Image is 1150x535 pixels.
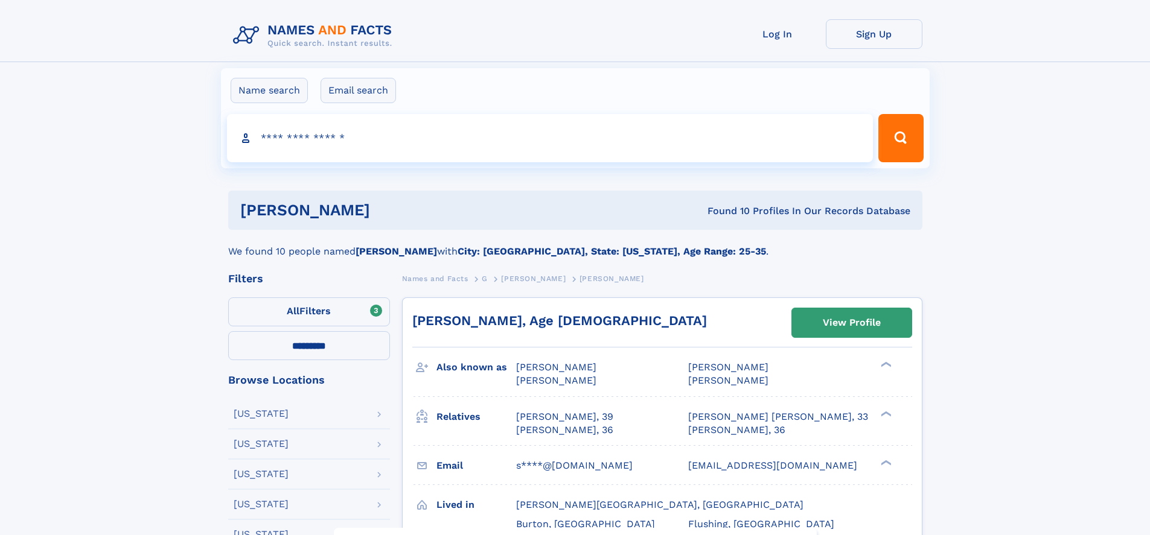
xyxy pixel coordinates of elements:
[516,375,596,386] span: [PERSON_NAME]
[234,499,289,509] div: [US_STATE]
[482,274,488,283] span: G
[688,423,785,437] a: [PERSON_NAME], 36
[729,19,826,49] a: Log In
[321,78,396,103] label: Email search
[878,410,892,417] div: ❯
[287,305,299,317] span: All
[234,409,289,419] div: [US_STATE]
[231,78,308,103] label: Name search
[458,245,766,257] b: City: [GEOGRAPHIC_DATA], State: [US_STATE], Age Range: 25-35
[228,19,402,52] img: Logo Names and Facts
[501,274,566,283] span: [PERSON_NAME]
[501,271,566,286] a: [PERSON_NAME]
[234,469,289,479] div: [US_STATE]
[436,407,516,427] h3: Relatives
[878,361,892,369] div: ❯
[516,410,613,423] a: [PERSON_NAME], 39
[516,423,613,437] a: [PERSON_NAME], 36
[228,297,390,326] label: Filters
[826,19,922,49] a: Sign Up
[482,271,488,286] a: G
[823,309,881,337] div: View Profile
[240,203,539,218] h1: [PERSON_NAME]
[436,495,516,515] h3: Lived in
[516,518,655,530] span: Burton, [GEOGRAPHIC_DATA]
[688,375,768,386] span: [PERSON_NAME]
[436,455,516,476] h3: Email
[436,357,516,378] h3: Also known as
[228,230,922,259] div: We found 10 people named with .
[538,204,910,218] div: Found 10 Profiles In Our Records Database
[792,308,912,337] a: View Profile
[878,458,892,466] div: ❯
[516,499,803,510] span: [PERSON_NAME][GEOGRAPHIC_DATA], [GEOGRAPHIC_DATA]
[356,245,437,257] b: [PERSON_NAME]
[228,375,390,385] div: Browse Locations
[412,313,707,328] a: [PERSON_NAME], Age [DEMOGRAPHIC_DATA]
[227,114,874,162] input: search input
[402,271,468,286] a: Names and Facts
[688,460,857,471] span: [EMAIL_ADDRESS][DOMAIN_NAME]
[516,361,596,373] span: [PERSON_NAME]
[688,410,868,423] a: [PERSON_NAME] [PERSON_NAME], 33
[688,518,834,530] span: Flushing, [GEOGRAPHIC_DATA]
[580,274,644,283] span: [PERSON_NAME]
[688,361,768,373] span: [PERSON_NAME]
[228,273,390,284] div: Filters
[234,439,289,449] div: [US_STATE]
[878,114,923,162] button: Search Button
